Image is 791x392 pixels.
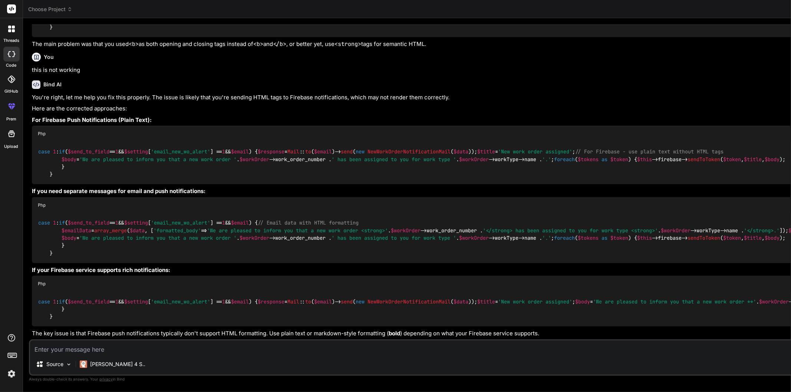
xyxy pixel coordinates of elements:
span: $send_to_field [68,220,109,226]
span: new [356,148,365,155]
span: as [602,156,607,163]
span: new [356,298,365,305]
span: $response [258,148,284,155]
span: 'email_new_wo_alert' [151,220,210,226]
span: 'New work order assigned' [498,298,572,305]
span: $this [637,235,652,241]
span: $email [231,148,249,155]
span: $token [723,156,741,163]
span: '.' [542,235,551,241]
p: [PERSON_NAME] 4 S.. [90,361,145,368]
h6: Bind AI [43,81,62,88]
code: <b> [129,40,139,48]
span: $workOrder [240,235,269,241]
span: 1 [222,298,225,305]
img: Claude 4 Sonnet [80,361,87,368]
span: array_merge [94,227,127,234]
span: $body [765,156,780,163]
span: 'email_new_wo_alert' [151,148,210,155]
span: $send_to_field [68,148,109,155]
span: send [341,298,353,305]
span: $email [314,298,332,305]
span: case [38,220,50,226]
span: $body [62,235,76,241]
span: $token [610,235,628,241]
img: settings [5,368,18,380]
span: $title [477,148,495,155]
span: $workOrder [391,227,421,234]
span: $workOrder [459,235,489,241]
span: 1 [222,220,225,226]
span: sendToToken [688,156,720,163]
span: to [305,148,311,155]
span: $tokens [578,156,599,163]
p: Source [46,361,63,368]
span: foreach [554,156,575,163]
strong: If you need separate messages for email and push notifications: [32,187,205,195]
span: 1 [115,220,118,226]
strong: bold [389,330,400,337]
span: 'We are pleased to inform you that a new work order ' [79,235,237,241]
span: $workOrder [759,298,789,305]
span: 1 [53,298,56,305]
span: $tokens [578,235,599,241]
label: code [6,62,17,69]
span: $workOrder [661,227,691,234]
label: Upload [4,143,19,150]
span: $setting [124,220,148,226]
span: 'email_new_wo_alert' [151,298,210,305]
span: $email [231,220,249,226]
span: $emailData [62,227,91,234]
span: if [59,298,65,305]
span: $setting [124,298,148,305]
span: send [341,148,353,155]
span: $data [130,227,145,234]
span: as [602,235,607,241]
span: if [59,220,65,226]
span: $setting [124,148,148,155]
span: ' has been assigned to you for work type ' [332,156,456,163]
span: sendToToken [688,235,720,241]
span: 1 [115,148,118,155]
span: 'We are pleased to inform you that a new work order ' [79,156,237,163]
span: case [38,148,50,155]
label: threads [3,37,19,44]
span: $body [575,298,590,305]
span: $this [637,156,652,163]
span: 1 [115,298,118,305]
span: to [305,298,311,305]
strong: If your Firebase service supports rich notifications: [32,266,170,273]
span: $body [62,156,76,163]
span: 'We are pleased to inform you that a new work order <strong>' [207,227,388,234]
h6: You [44,53,54,61]
span: Choose Project [28,6,72,13]
span: 1 [222,148,225,155]
label: prem [6,116,16,122]
span: $token [723,235,741,241]
span: '.' [542,156,551,163]
code: <b> [253,40,263,48]
span: 1 [53,148,56,155]
strong: For Firebase Push Notifications (Plain Text): [32,116,152,123]
span: ' has been assigned to you for work type ' [332,235,456,241]
span: $title [744,235,762,241]
code: : ( == && [ ] == && ) { = :: ( )-> ( ( )); = ; = . ->work_order_number . . ->workType->name . ; (... [38,148,785,178]
span: foreach [554,235,575,241]
span: $title [477,298,495,305]
span: 1 [53,220,56,226]
span: 'formatted_body' [154,227,201,234]
span: $send_to_field [68,298,109,305]
span: // For Firebase - use plain text without HTML tags [575,148,724,155]
label: GitHub [4,88,18,94]
span: privacy [99,377,113,381]
span: '</strong>.' [744,227,780,234]
span: Mail [287,148,299,155]
span: Php [38,131,46,137]
span: $email [231,298,249,305]
span: Mail [287,298,299,305]
span: $data [454,298,468,305]
span: 'We are pleased to inform you that a new work order **' [593,298,756,305]
span: $workOrder [240,156,269,163]
img: Pick Models [66,361,72,368]
span: 'New work order assigned' [498,148,572,155]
